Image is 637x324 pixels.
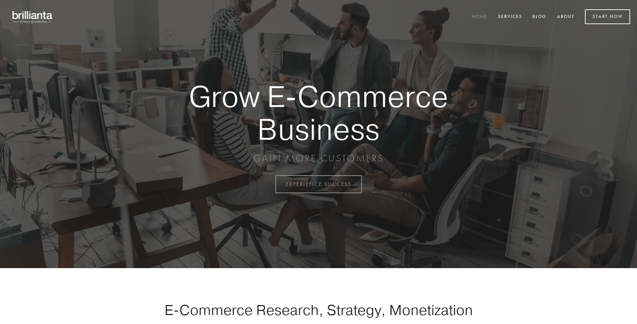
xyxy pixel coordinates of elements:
a: Start Now [585,9,630,24]
a: Home [468,11,492,23]
a: Services [494,11,527,23]
p: GAIN MORE CUSTOMERS [165,152,472,165]
h1: E-Commerce Research, Strategy, Monetization [143,301,494,318]
a: About [553,11,579,23]
a: Blog [528,11,551,23]
strong: Grow E-Commerce Business [165,80,472,145]
img: brillianta - research, strategy, marketing [7,7,59,27]
a: EXPERIENCE SUCCESS [275,175,362,193]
